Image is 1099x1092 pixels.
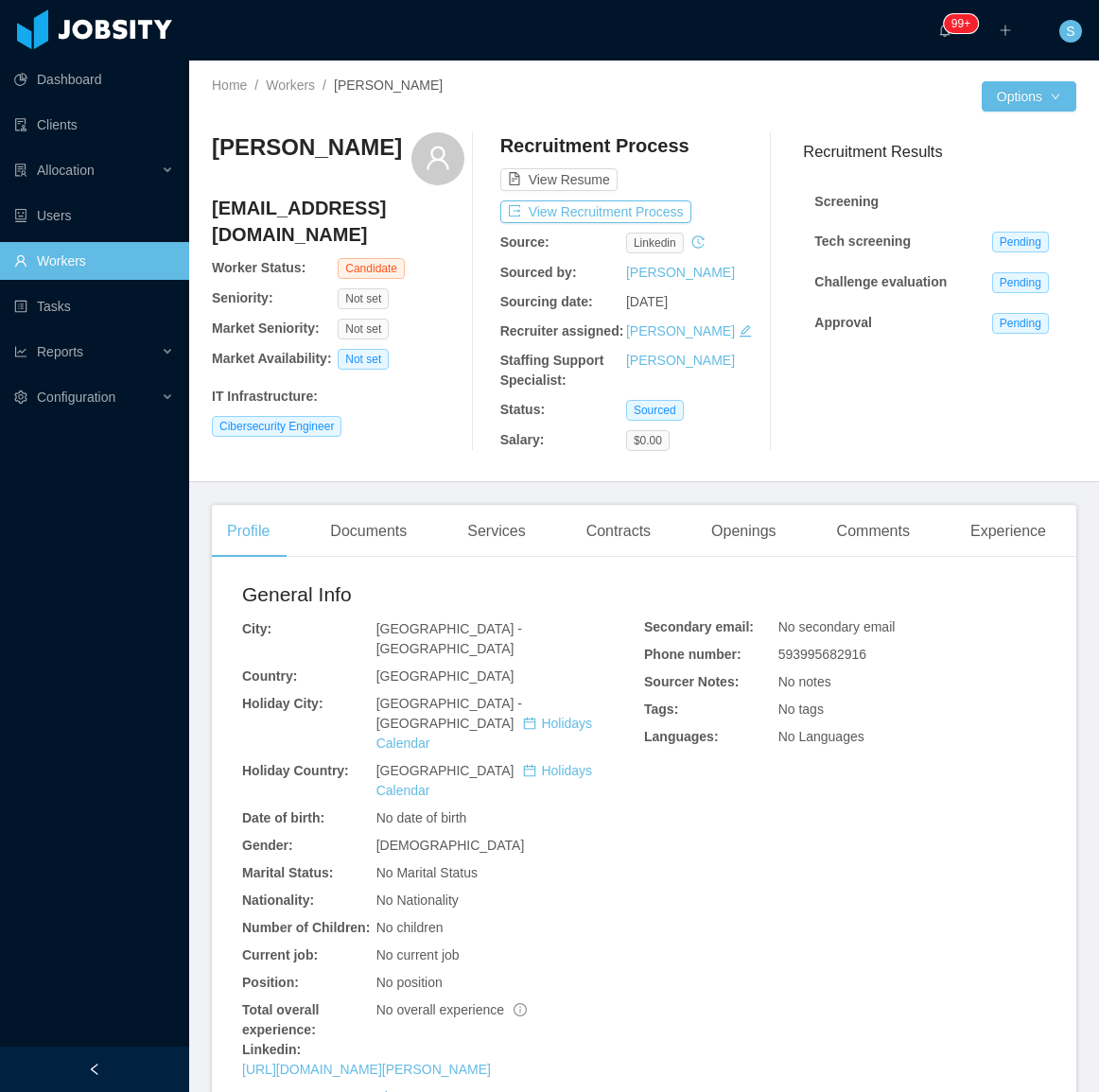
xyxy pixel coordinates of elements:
[803,140,1076,164] h3: Recruitment Results
[338,258,405,279] span: Candidate
[242,1002,319,1037] b: Total overall experience:
[992,313,1049,334] span: Pending
[242,810,324,825] b: Date of birth:
[212,260,305,275] b: Worker Status:
[814,274,947,289] strong: Challenge evaluation
[376,838,525,853] span: [DEMOGRAPHIC_DATA]
[14,345,27,358] i: icon: line-chart
[242,975,299,990] b: Position:
[14,164,27,177] i: icon: solution
[14,390,27,404] i: icon: setting
[14,197,174,234] a: icon: robotUsers
[778,647,866,662] span: 593995682916
[778,619,896,634] span: No secondary email
[500,204,691,219] a: icon: exportView Recruitment Process
[242,865,333,880] b: Marital Status:
[500,234,549,250] b: Source:
[500,168,618,191] button: icon: file-textView Resume
[938,24,951,37] i: icon: bell
[626,353,735,368] a: [PERSON_NAME]
[644,729,719,744] b: Languages:
[814,194,879,209] strong: Screening
[425,145,451,171] i: icon: user
[778,700,1046,719] div: No tags
[500,432,545,447] b: Salary:
[822,505,925,558] div: Comments
[242,893,314,908] b: Nationality:
[338,319,389,339] span: Not set
[571,505,666,558] div: Contracts
[999,24,1012,37] i: icon: plus
[626,430,670,451] span: $0.00
[376,763,592,798] span: [GEOGRAPHIC_DATA]
[500,172,618,187] a: icon: file-textView Resume
[212,290,273,305] b: Seniority:
[644,619,754,634] b: Secondary email:
[778,674,831,689] span: No notes
[814,234,911,249] strong: Tech screening
[242,1042,301,1057] b: Linkedin:
[376,865,478,880] span: No Marital Status
[212,321,320,336] b: Market Seniority:
[242,947,318,962] b: Current job:
[1066,20,1074,43] span: S
[212,389,318,404] b: IT Infrastructure :
[500,265,577,280] b: Sourced by:
[644,674,739,689] b: Sourcer Notes:
[500,402,545,417] b: Status:
[523,717,536,730] i: icon: calendar
[242,696,323,711] b: Holiday City:
[376,621,522,656] span: [GEOGRAPHIC_DATA] - [GEOGRAPHIC_DATA]
[212,132,402,163] h3: [PERSON_NAME]
[523,764,536,777] i: icon: calendar
[212,351,332,366] b: Market Availability:
[334,78,443,93] span: [PERSON_NAME]
[212,195,464,248] h4: [EMAIL_ADDRESS][DOMAIN_NAME]
[376,810,467,825] span: No date of birth
[338,288,389,309] span: Not set
[626,323,735,338] a: [PERSON_NAME]
[982,81,1076,112] button: Optionsicon: down
[691,235,705,249] i: icon: history
[500,353,604,388] b: Staffing Support Specialist:
[376,893,459,908] span: No Nationality
[242,763,349,778] b: Holiday Country:
[500,200,691,223] button: icon: exportView Recruitment Process
[696,505,792,558] div: Openings
[242,580,644,610] h2: General Info
[242,1062,491,1077] a: [URL][DOMAIN_NAME][PERSON_NAME]
[242,668,297,684] b: Country:
[944,14,978,33] sup: 1213
[992,232,1049,252] span: Pending
[14,61,174,98] a: icon: pie-chartDashboard
[814,315,872,330] strong: Approval
[242,621,271,636] b: City:
[242,838,293,853] b: Gender:
[626,400,684,421] span: Sourced
[500,294,593,309] b: Sourcing date:
[37,163,95,178] span: Allocation
[376,920,444,935] span: No children
[37,390,115,405] span: Configuration
[376,1002,527,1017] span: No overall experience
[514,1003,527,1016] span: info-circle
[14,242,174,280] a: icon: userWorkers
[212,416,341,437] span: Cibersecurity Engineer
[376,668,515,684] span: [GEOGRAPHIC_DATA]
[376,947,460,962] span: No current job
[242,920,370,935] b: Number of Children:
[452,505,540,558] div: Services
[323,78,326,93] span: /
[14,287,174,325] a: icon: profileTasks
[376,975,443,990] span: No position
[376,696,592,751] span: [GEOGRAPHIC_DATA] - [GEOGRAPHIC_DATA]
[992,272,1049,293] span: Pending
[644,647,741,662] b: Phone number:
[37,344,83,359] span: Reports
[778,729,864,744] span: No Languages
[14,106,174,144] a: icon: auditClients
[500,323,624,338] b: Recruiter assigned:
[212,78,247,93] a: Home
[266,78,315,93] a: Workers
[644,702,678,717] b: Tags:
